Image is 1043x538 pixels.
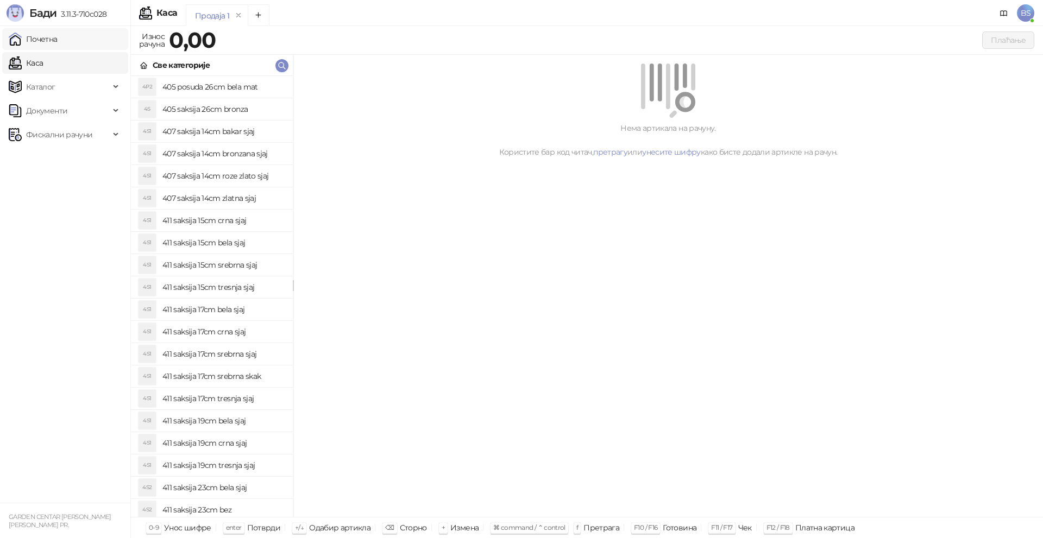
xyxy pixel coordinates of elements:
a: Каса [9,52,43,74]
img: Logo [7,4,24,22]
div: Све категорије [153,59,210,71]
a: Почетна [9,28,58,50]
h4: 407 saksija 14cm zlatna sjaj [162,189,284,207]
span: enter [226,523,242,531]
div: 4S1 [139,301,156,318]
h4: 411 saksija 19cm crna sjaj [162,434,284,452]
h4: 411 saksija 15cm srebrna sjaj [162,256,284,274]
div: Продаја 1 [195,10,229,22]
div: 4S2 [139,501,156,518]
span: ⌘ command / ⌃ control [493,523,566,531]
a: претрагу [593,147,627,157]
div: Измена [450,521,479,535]
div: 4S1 [139,189,156,207]
div: 4S1 [139,167,156,185]
span: Документи [26,100,67,122]
div: 4S1 [139,234,156,251]
div: Платна картица [795,521,854,535]
span: ⌫ [385,523,394,531]
h4: 411 saksija 15cm tresnja sjaj [162,279,284,296]
span: ↑/↓ [295,523,304,531]
span: F12 / F18 [766,523,790,531]
div: grid [131,76,293,517]
div: 4S1 [139,345,156,363]
span: F11 / F17 [711,523,732,531]
div: Чек [738,521,752,535]
div: Готовина [663,521,696,535]
span: BS [1017,4,1034,22]
div: Потврди [247,521,281,535]
h4: 407 saksija 14cm bronzana sjaj [162,145,284,162]
span: f [576,523,578,531]
h4: 411 saksija 15cm crna sjaj [162,212,284,229]
h4: 411 saksija 19cm tresnja sjaj [162,457,284,474]
span: Бади [29,7,56,20]
span: F10 / F16 [634,523,657,531]
strong: 0,00 [169,27,216,53]
h4: 411 saksija 17cm bela sjaj [162,301,284,318]
h4: 411 saksija 17cm srebrna skak [162,368,284,385]
span: Каталог [26,76,55,98]
a: Документација [995,4,1013,22]
h4: 411 saksija 23cm bela sjaj [162,479,284,496]
div: 4S1 [139,368,156,385]
div: 4S1 [139,256,156,274]
button: remove [231,11,246,20]
span: + [442,523,445,531]
div: Каса [156,9,177,17]
button: Add tab [248,4,269,26]
small: GARDEN CENTAR [PERSON_NAME] [PERSON_NAME] PR. [9,513,111,529]
span: 3.11.3-710c028 [56,9,106,19]
h4: 405 saksija 26cm bronza [162,100,284,118]
h4: 407 saksija 14cm bakar sjaj [162,123,284,140]
div: 4S1 [139,145,156,162]
div: Претрага [583,521,619,535]
h4: 411 saksija 17cm srebrna sjaj [162,345,284,363]
div: 4S2 [139,479,156,496]
div: 4S1 [139,323,156,340]
div: 4S1 [139,123,156,140]
div: 4S1 [139,390,156,407]
a: унесите шифру [642,147,701,157]
h4: 411 saksija 17cm tresnja sjaj [162,390,284,407]
div: 4S1 [139,434,156,452]
h4: 411 saksija 15cm bela sjaj [162,234,284,251]
div: 4S1 [139,279,156,296]
div: 4S1 [139,457,156,474]
h4: 411 saksija 19cm bela sjaj [162,412,284,429]
button: Плаћање [982,31,1034,49]
div: Нема артикала на рачуну. Користите бар код читач, или како бисте додали артикле на рачун. [306,122,1030,158]
div: 4S1 [139,412,156,429]
h4: 411 saksija 23cm bez [162,501,284,518]
div: 4P2 [139,78,156,96]
div: 4S1 [139,212,156,229]
h4: 405 posuda 26cm bela mat [162,78,284,96]
span: Фискални рачуни [26,124,92,145]
div: 4S [139,100,156,118]
span: 0-9 [149,523,159,531]
h4: 407 saksija 14cm roze zlato sjaj [162,167,284,185]
div: Сторно [400,521,427,535]
div: Унос шифре [164,521,211,535]
div: Одабир артикла [309,521,370,535]
div: Износ рачуна [137,29,167,51]
h4: 411 saksija 17cm crna sjaj [162,323,284,340]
